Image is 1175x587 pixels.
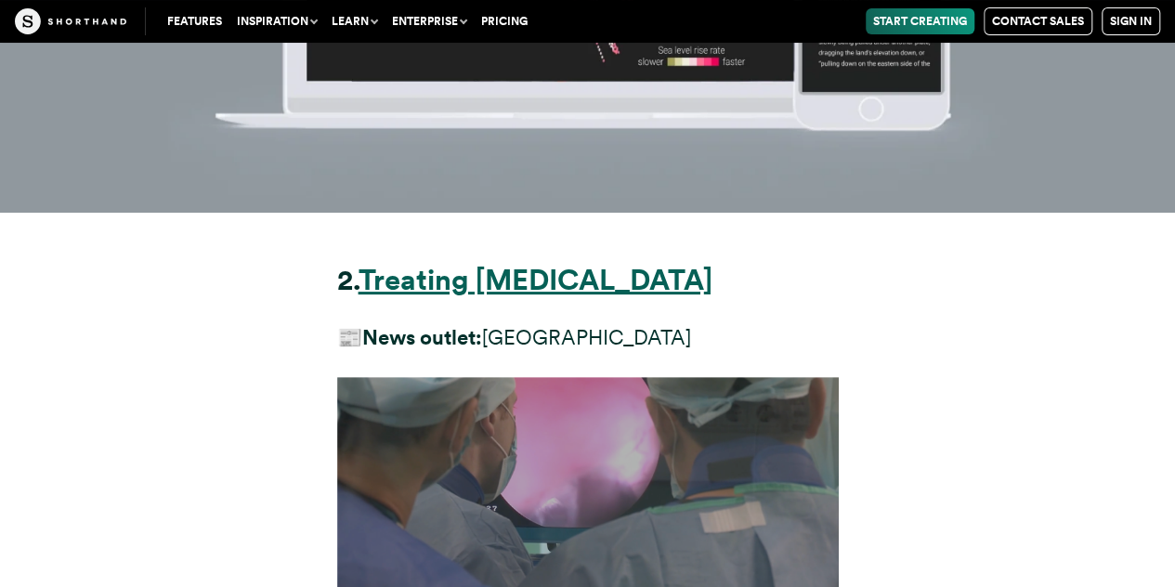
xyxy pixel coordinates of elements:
[984,7,1092,35] a: Contact Sales
[324,8,385,34] button: Learn
[15,8,126,34] img: The Craft
[866,8,974,34] a: Start Creating
[359,263,712,297] a: Treating [MEDICAL_DATA]
[1102,7,1160,35] a: Sign in
[337,320,839,355] p: 📰 [GEOGRAPHIC_DATA]
[385,8,474,34] button: Enterprise
[474,8,535,34] a: Pricing
[362,325,482,349] strong: News outlet:
[337,263,359,297] strong: 2.
[160,8,229,34] a: Features
[229,8,324,34] button: Inspiration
